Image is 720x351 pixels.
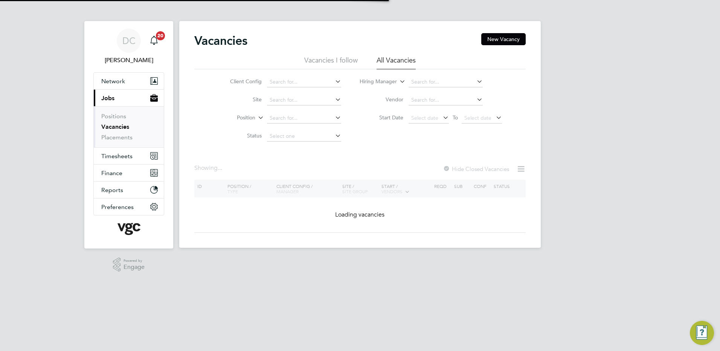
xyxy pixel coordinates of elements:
[443,165,509,172] label: Hide Closed Vacancies
[101,78,125,85] span: Network
[101,95,114,102] span: Jobs
[218,164,222,172] span: ...
[101,153,133,160] span: Timesheets
[212,114,255,122] label: Position
[464,114,491,121] span: Select date
[360,114,403,121] label: Start Date
[354,78,397,85] label: Hiring Manager
[377,56,416,69] li: All Vacancies
[101,169,122,177] span: Finance
[94,165,164,181] button: Finance
[101,186,123,194] span: Reports
[93,56,164,65] span: Danny Carr
[481,33,526,45] button: New Vacancy
[409,77,483,87] input: Search for...
[94,198,164,215] button: Preferences
[194,33,247,48] h2: Vacancies
[113,258,145,272] a: Powered byEngage
[409,95,483,105] input: Search for...
[156,31,165,40] span: 20
[94,73,164,89] button: Network
[218,96,262,103] label: Site
[146,29,162,53] a: 20
[93,223,164,235] a: Go to home page
[101,113,126,120] a: Positions
[94,182,164,198] button: Reports
[450,113,460,122] span: To
[360,96,403,103] label: Vendor
[101,134,133,141] a: Placements
[194,164,224,172] div: Showing
[267,95,341,105] input: Search for...
[218,78,262,85] label: Client Config
[267,77,341,87] input: Search for...
[117,223,140,235] img: vgcgroup-logo-retina.png
[94,106,164,147] div: Jobs
[690,321,714,345] button: Engage Resource Center
[267,113,341,124] input: Search for...
[304,56,358,69] li: Vacancies I follow
[218,132,262,139] label: Status
[411,114,438,121] span: Select date
[101,123,129,130] a: Vacancies
[122,36,136,46] span: DC
[93,29,164,65] a: DC[PERSON_NAME]
[94,148,164,164] button: Timesheets
[101,203,134,211] span: Preferences
[84,21,173,249] nav: Main navigation
[267,131,341,142] input: Select one
[124,258,145,264] span: Powered by
[94,90,164,106] button: Jobs
[124,264,145,270] span: Engage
